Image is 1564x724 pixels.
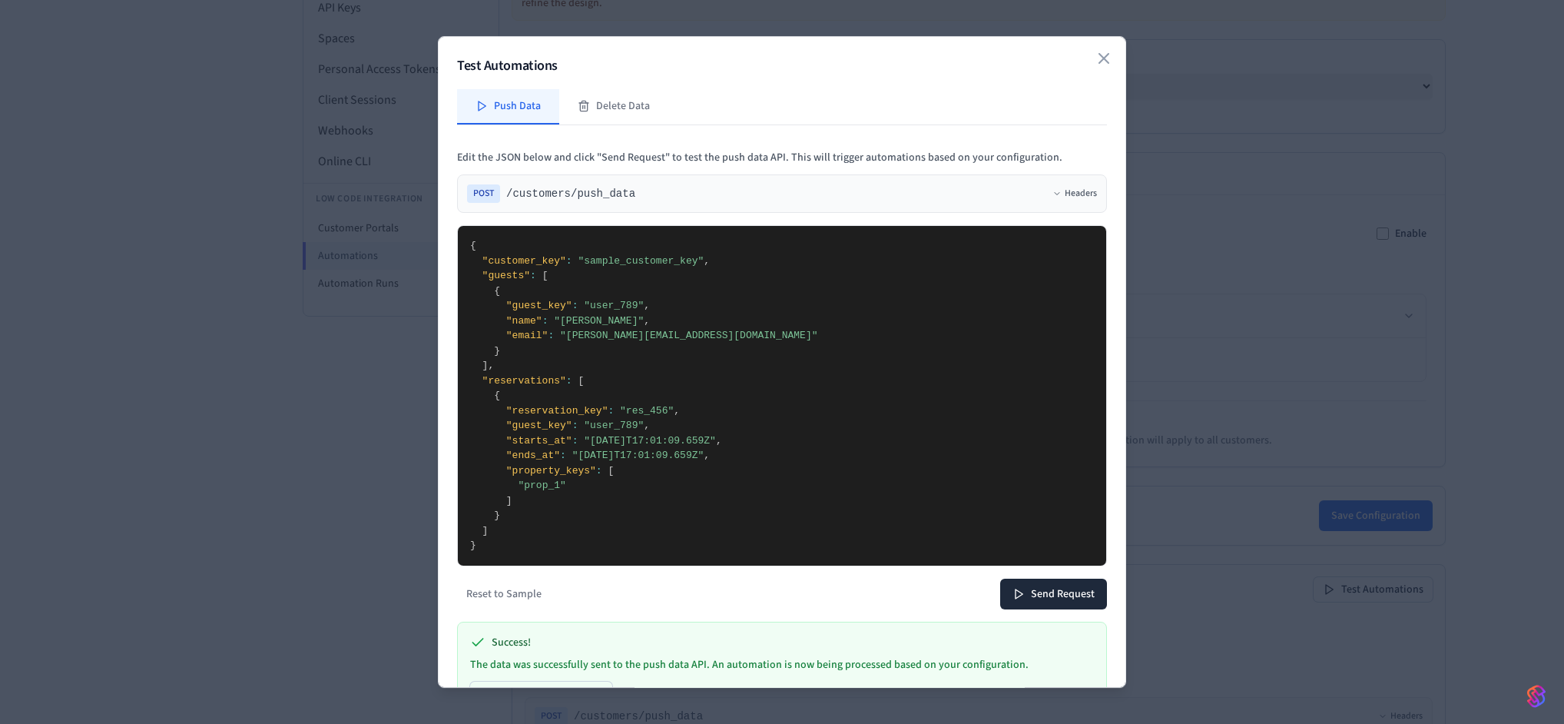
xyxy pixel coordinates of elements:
button: View Automation Runs [470,682,612,706]
button: Send Request [1000,579,1107,609]
button: Delete Data [559,89,668,125]
span: POST [467,184,500,203]
span: /customers/push_data [506,186,635,201]
button: Push Data [457,89,559,125]
h2: Test Automations [457,55,1107,77]
button: Reset to Sample [457,582,551,606]
button: Headers [1052,188,1097,200]
img: SeamLogoGradient.69752ec5.svg [1527,684,1546,709]
span: Success! [492,635,531,651]
p: The data was successfully sent to the push data API. An automation is now being processed based o... [470,657,1094,673]
p: Edit the JSON below and click "Send Request" to test the push data API. This will trigger automat... [457,150,1107,165]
